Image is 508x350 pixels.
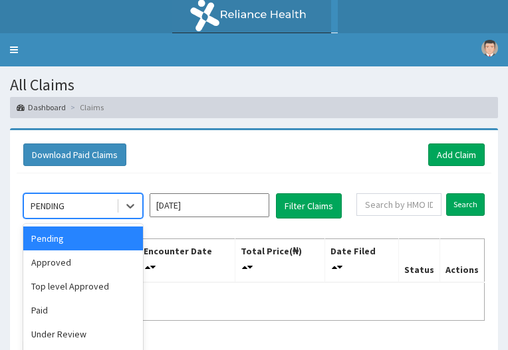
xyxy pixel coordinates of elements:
[67,102,104,113] li: Claims
[446,193,485,216] input: Search
[150,193,269,217] input: Select Month and Year
[481,40,498,56] img: User Image
[276,193,342,219] button: Filter Claims
[138,238,235,282] th: Encounter Date
[324,238,398,282] th: Date Filed
[23,274,143,298] div: Top level Approved
[23,322,143,346] div: Under Review
[23,298,143,322] div: Paid
[31,199,64,213] div: PENDING
[428,143,485,166] a: Add Claim
[356,193,442,216] input: Search by HMO ID
[17,102,66,113] a: Dashboard
[23,143,126,166] button: Download Paid Claims
[23,250,143,274] div: Approved
[398,238,440,282] th: Status
[23,226,143,250] div: Pending
[235,238,325,282] th: Total Price(₦)
[10,76,498,94] h1: All Claims
[440,238,484,282] th: Actions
